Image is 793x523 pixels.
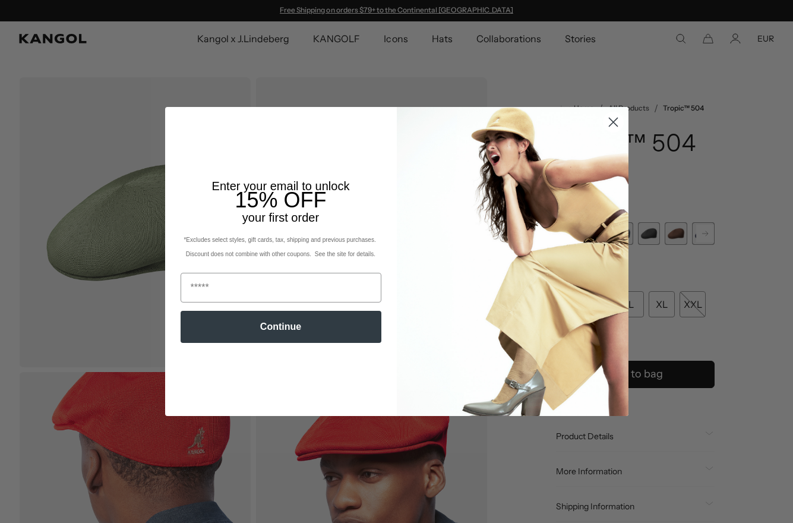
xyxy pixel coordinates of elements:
span: Enter your email to unlock [212,179,350,193]
span: your first order [242,211,319,224]
button: Continue [181,311,381,343]
img: 93be19ad-e773-4382-80b9-c9d740c9197f.jpeg [397,107,628,416]
span: 15% OFF [235,188,326,212]
span: *Excludes select styles, gift cards, tax, shipping and previous purchases. Discount does not comb... [184,237,377,257]
button: Close dialog [603,112,624,133]
input: Email [181,273,381,303]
